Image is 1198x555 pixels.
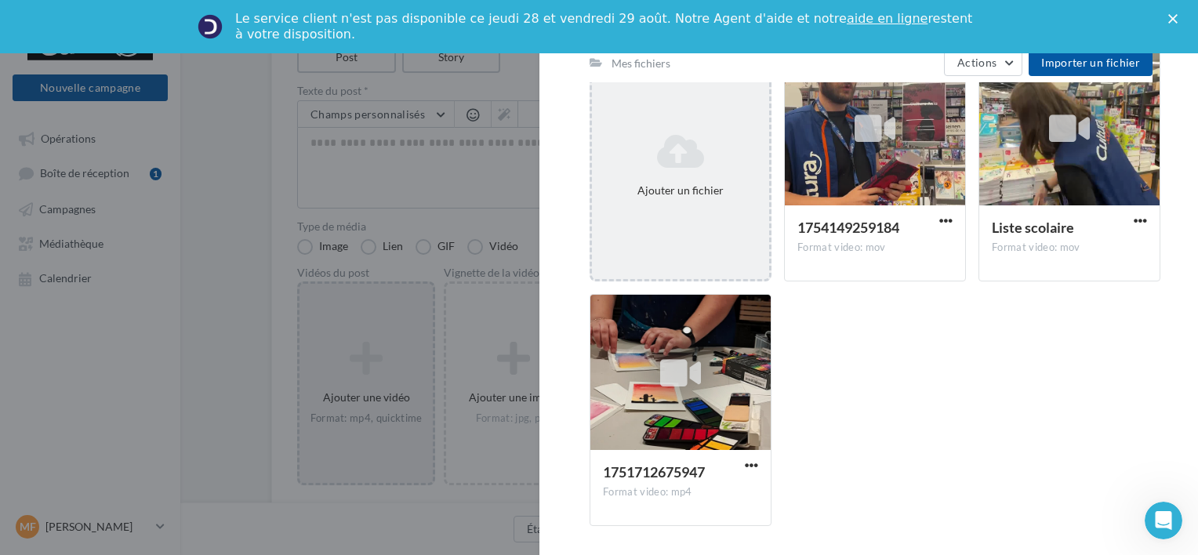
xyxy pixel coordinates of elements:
span: Importer un fichier [1041,56,1140,69]
div: Mes fichiers [612,56,670,71]
a: aide en ligne [847,11,928,26]
div: Ajouter un fichier [598,183,763,198]
img: Profile image for Service-Client [198,14,223,39]
div: Fermer [1168,14,1184,24]
button: Importer un fichier [1029,49,1153,76]
span: Liste scolaire [992,219,1074,236]
span: 1751712675947 [603,463,705,481]
span: 1754149259184 [797,219,899,236]
span: Actions [957,56,997,69]
button: Actions [944,49,1022,76]
div: Format video: mov [992,241,1147,255]
div: Format video: mov [797,241,953,255]
div: Format video: mp4 [603,485,758,499]
div: Le service client n'est pas disponible ce jeudi 28 et vendredi 29 août. Notre Agent d'aide et not... [235,11,975,42]
iframe: Intercom live chat [1145,502,1182,539]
